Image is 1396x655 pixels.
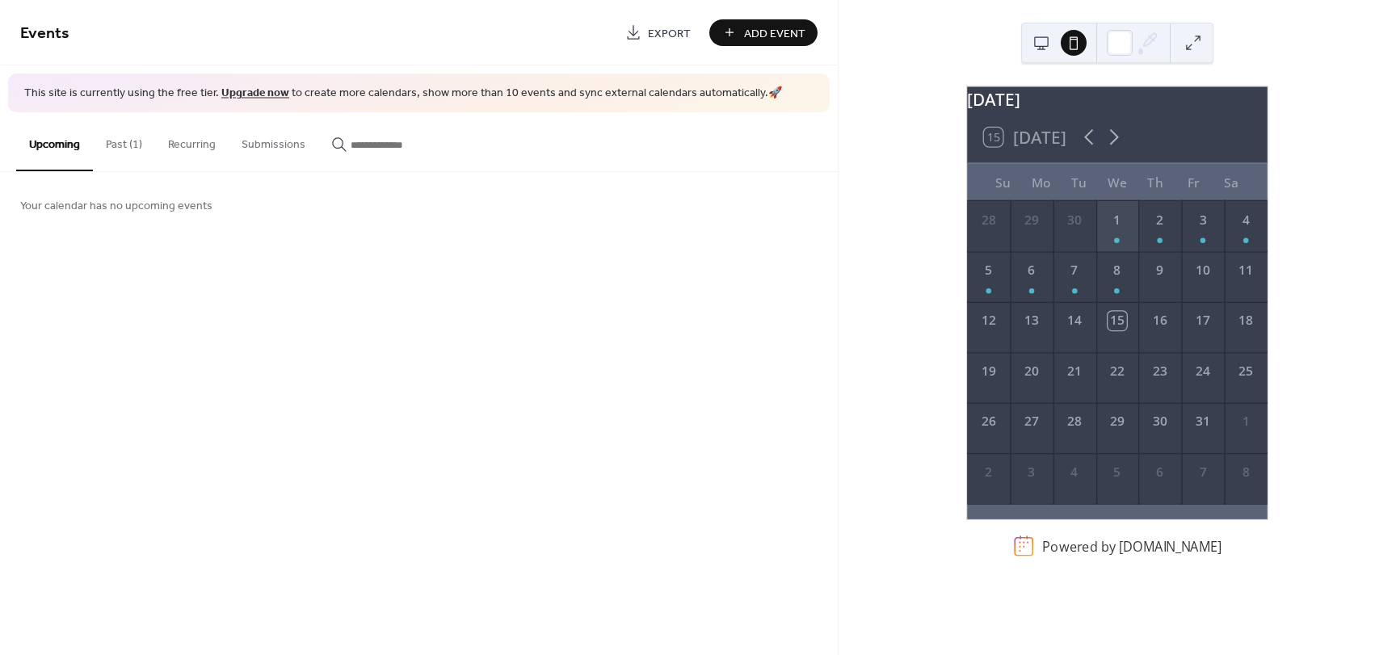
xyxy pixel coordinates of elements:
[16,112,93,171] button: Upcoming
[1065,412,1083,430] div: 28
[1022,261,1041,279] div: 6
[979,261,998,279] div: 5
[20,197,212,214] span: Your calendar has no upcoming events
[1065,362,1083,380] div: 21
[613,19,703,46] a: Export
[1213,163,1251,201] div: Sa
[979,312,998,330] div: 12
[221,82,289,104] a: Upgrade now
[984,163,1022,201] div: Su
[979,211,998,229] div: 28
[1193,463,1212,481] div: 7
[709,19,818,46] button: Add Event
[1108,261,1126,279] div: 8
[20,18,69,49] span: Events
[1193,312,1212,330] div: 17
[1150,312,1169,330] div: 16
[1236,412,1255,430] div: 1
[1150,261,1169,279] div: 9
[1060,163,1098,201] div: Tu
[1022,362,1041,380] div: 20
[1108,312,1126,330] div: 15
[1236,312,1255,330] div: 18
[1150,463,1169,481] div: 6
[1150,362,1169,380] div: 23
[1108,362,1126,380] div: 22
[1022,163,1060,201] div: Mo
[1150,211,1169,229] div: 2
[1065,211,1083,229] div: 30
[979,463,998,481] div: 2
[648,25,691,42] span: Export
[1098,163,1136,201] div: We
[1136,163,1174,201] div: Th
[1236,261,1255,279] div: 11
[1065,312,1083,330] div: 14
[1236,362,1255,380] div: 25
[1193,211,1212,229] div: 3
[1022,312,1041,330] div: 13
[744,25,805,42] span: Add Event
[1022,463,1041,481] div: 3
[229,112,318,170] button: Submissions
[93,112,155,170] button: Past (1)
[1236,211,1255,229] div: 4
[1108,412,1126,430] div: 29
[1236,463,1255,481] div: 8
[979,412,998,430] div: 26
[979,362,998,380] div: 19
[1022,211,1041,229] div: 29
[1065,261,1083,279] div: 7
[1065,463,1083,481] div: 4
[1150,412,1169,430] div: 30
[1042,537,1221,555] div: Powered by
[1108,463,1126,481] div: 5
[967,86,1268,111] div: [DATE]
[1022,412,1041,430] div: 27
[24,86,782,102] span: This site is currently using the free tier. to create more calendars, show more than 10 events an...
[1175,163,1213,201] div: Fr
[155,112,229,170] button: Recurring
[1193,362,1212,380] div: 24
[1119,537,1221,555] a: [DOMAIN_NAME]
[1193,412,1212,430] div: 31
[1193,261,1212,279] div: 10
